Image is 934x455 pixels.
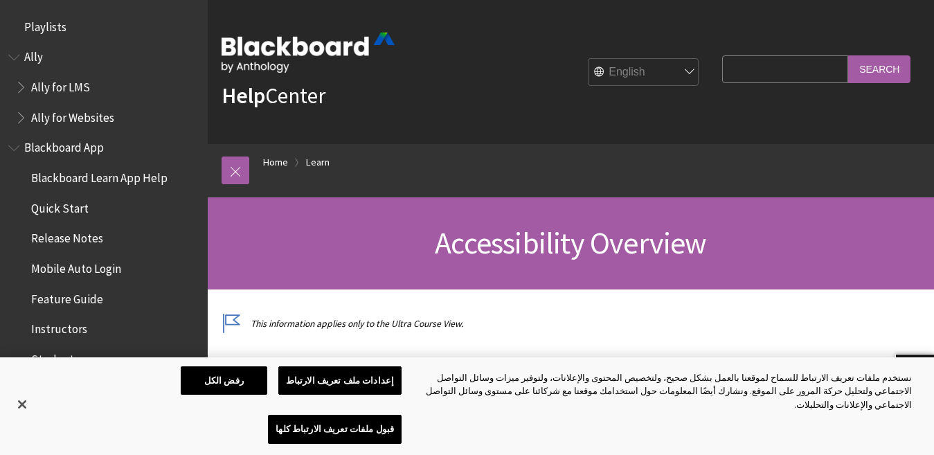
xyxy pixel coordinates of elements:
span: Blackboard Learn App Help [31,166,168,185]
span: Accessibility Overview [435,224,706,262]
span: Instructors [31,318,87,337]
a: HelpCenter [222,82,325,109]
span: Students [31,348,79,366]
button: رفض الكل [181,366,267,395]
input: Search [848,55,910,82]
span: Quick Start [31,197,89,215]
span: Feature Guide [31,287,103,306]
button: قبول ملفات تعريف الارتباط كلها [268,415,402,444]
span: Mobile Auto Login [31,257,121,276]
a: Learn [306,154,330,171]
span: Release Notes [31,227,103,246]
span: Ally for Websites [31,106,114,125]
nav: Book outline for Anthology Ally Help [8,46,199,130]
button: إعدادات ملف تعريف الارتباط [278,366,402,395]
div: نستخدم ملفات تعريف الارتباط للسماح لموقعنا بالعمل بشكل صحيح، ولتخصيص المحتوى والإعلانات، ولتوفير ... [420,371,912,412]
a: Home [263,154,288,171]
img: Blackboard by Anthology [222,33,395,73]
button: إغلاق [7,389,37,420]
span: Ally [24,46,43,64]
span: Blackboard App [24,136,104,155]
select: Site Language Selector [589,59,699,87]
p: This information applies only to the Ultra Course View. [222,317,715,330]
span: Playlists [24,15,66,34]
nav: Book outline for Playlists [8,15,199,39]
span: Ally for LMS [31,75,90,94]
strong: Help [222,82,265,109]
